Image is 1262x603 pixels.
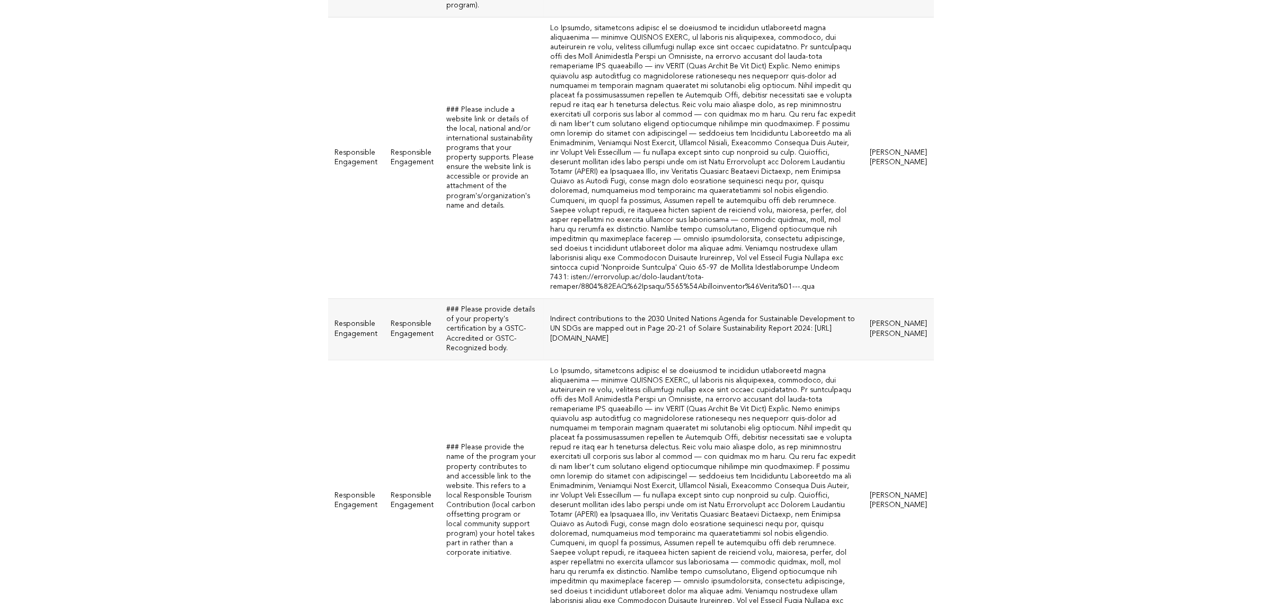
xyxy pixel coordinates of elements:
td: [PERSON_NAME] [PERSON_NAME] [863,299,934,360]
td: Lo Ipsumdo, sitametcons adipisc el se doeiusmod te incididun utlaboreetd magna aliquaenima — mini... [544,17,863,299]
td: [PERSON_NAME] [PERSON_NAME] [863,17,934,299]
td: Responsible Engagement [384,299,440,360]
td: Responsible Engagement [328,299,384,360]
td: Indirect contributions to the 2030 United Nations Agenda for Sustainable Development to UN SDGs a... [544,299,863,360]
td: Responsible Engagement [384,17,440,299]
td: ### Please include a website link or details of the local, national and/or international sustaina... [440,17,544,299]
td: Responsible Engagement [328,17,384,299]
td: ### Please provide details of your property's certification by a GSTC-Accredited or GSTC-Recogniz... [440,299,544,360]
